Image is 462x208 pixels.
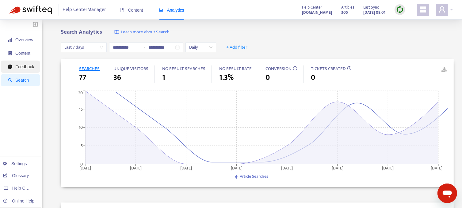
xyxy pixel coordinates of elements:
[79,72,86,83] span: 77
[231,165,242,172] tspan: [DATE]
[332,165,343,172] tspan: [DATE]
[302,4,322,11] span: Help Center
[159,8,163,12] span: area-chart
[162,72,165,83] span: 1
[382,165,394,172] tspan: [DATE]
[79,165,91,172] tspan: [DATE]
[8,38,12,42] span: signal
[130,165,142,172] tspan: [DATE]
[189,43,212,52] span: Daily
[226,44,247,51] span: + Add filter
[15,37,33,42] span: Overview
[79,124,83,131] tspan: 10
[265,72,270,83] span: 0
[341,9,348,16] strong: 305
[15,78,29,83] span: Search
[419,6,427,13] span: appstore
[302,9,332,16] a: [DOMAIN_NAME]
[79,106,83,113] tspan: 15
[15,51,30,56] span: Content
[113,65,148,72] span: UNIQUE VISITORS
[438,6,446,13] span: user
[120,8,143,13] span: Content
[80,161,83,168] tspan: 0
[121,29,170,36] span: Learn more about Search
[8,65,12,69] span: message
[181,165,192,172] tspan: [DATE]
[114,30,119,35] img: image-link
[141,45,146,50] span: swap-right
[12,186,37,191] span: Help Centers
[63,4,106,16] span: Help Center Manager
[79,65,100,72] span: SEARCHES
[363,4,379,11] span: Last Sync
[222,43,252,52] button: + Add filter
[113,72,121,83] span: 36
[141,45,146,50] span: to
[9,6,52,14] img: Swifteq
[3,173,29,178] a: Glossary
[3,161,27,166] a: Settings
[3,199,34,203] a: Online Help
[311,72,315,83] span: 0
[363,9,385,16] strong: [DATE] 08:01
[265,65,292,72] span: CONVERSION
[64,43,103,52] span: Last 7 days
[396,6,404,13] img: sync.dc5367851b00ba804db3.png
[311,65,346,72] span: TICKETS CREATED
[281,165,293,172] tspan: [DATE]
[341,4,354,11] span: Articles
[159,8,184,13] span: Analytics
[431,165,442,172] tspan: [DATE]
[61,27,102,37] b: Search Analytics
[78,89,83,96] tspan: 20
[8,51,12,55] span: container
[240,173,268,180] span: Article Searches
[81,142,83,149] tspan: 5
[120,8,124,12] span: book
[8,78,12,82] span: search
[15,64,34,69] span: Feedback
[437,184,457,203] iframe: Button to launch messaging window
[162,65,205,72] span: NO RESULT SEARCHES
[219,72,234,83] span: 1.3%
[219,65,252,72] span: NO RESULT RATE
[114,29,170,36] a: Learn more about Search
